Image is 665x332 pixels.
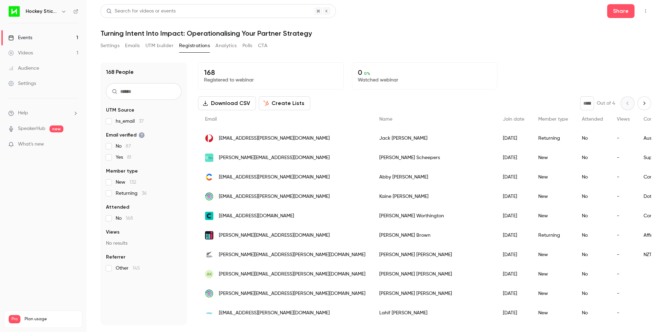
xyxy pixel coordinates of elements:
div: Kaine [PERSON_NAME] [372,187,496,206]
span: What's new [18,141,44,148]
button: Registrations [179,40,210,51]
div: [PERSON_NAME] Scheepers [372,148,496,167]
div: [PERSON_NAME] [PERSON_NAME] [372,264,496,284]
img: celigo.com [205,309,213,317]
span: [EMAIL_ADDRESS][PERSON_NAME][DOMAIN_NAME] [219,193,330,200]
div: No [575,129,610,148]
img: convera.com [205,212,213,220]
a: SpeakerHub [18,125,45,132]
h1: Turning Intent Into Impact: Operationalising Your Partner Strategy [100,29,651,37]
div: - [610,148,637,167]
div: No [575,284,610,303]
div: New [531,245,575,264]
p: Registered to webinar [204,77,338,84]
div: [DATE] [496,206,531,226]
div: - [610,284,637,303]
img: auspost.com.au [205,134,213,142]
span: Returning [116,190,147,197]
div: New [531,167,575,187]
span: 132 [130,180,136,185]
div: [PERSON_NAME] Worthington [372,206,496,226]
div: - [610,245,637,264]
span: Attended [106,204,129,211]
span: [PERSON_NAME][EMAIL_ADDRESS][DOMAIN_NAME] [219,232,330,239]
img: affinda.com [205,231,213,239]
div: [DATE] [496,226,531,245]
span: [PERSON_NAME][EMAIL_ADDRESS][PERSON_NAME][DOMAIN_NAME] [219,290,365,297]
div: - [610,129,637,148]
span: 145 [133,266,140,271]
span: No [116,143,131,150]
div: New [531,303,575,323]
button: CTA [258,40,267,51]
span: Plan usage [25,316,78,322]
div: [DATE] [496,284,531,303]
div: No [575,187,610,206]
span: Yes [116,154,131,161]
span: [EMAIL_ADDRESS][PERSON_NAME][DOMAIN_NAME] [219,309,330,317]
div: Lahif [PERSON_NAME] [372,303,496,323]
h6: Hockey Stick Advisory [26,8,58,15]
div: [DATE] [496,148,531,167]
div: New [531,284,575,303]
div: [DATE] [496,129,531,148]
span: 37 [139,119,144,124]
div: Returning [531,226,575,245]
span: 168 [126,216,133,221]
span: [PERSON_NAME][EMAIL_ADDRESS][PERSON_NAME][DOMAIN_NAME] [219,251,365,259]
div: [DATE] [496,187,531,206]
span: [EMAIL_ADDRESS][PERSON_NAME][DOMAIN_NAME] [219,174,330,181]
div: [DATE] [496,303,531,323]
div: Audience [8,65,39,72]
button: Create Lists [259,96,310,110]
img: Hockey Stick Advisory [9,6,20,17]
span: Pro [9,315,20,323]
button: Analytics [215,40,237,51]
div: [DATE] [496,245,531,264]
span: No [116,215,133,222]
div: No [575,264,610,284]
img: nzte.govt.nz [205,251,213,259]
div: New [531,148,575,167]
div: - [610,167,637,187]
div: No [575,148,610,167]
div: No [575,167,610,187]
span: [PERSON_NAME][EMAIL_ADDRESS][PERSON_NAME][DOMAIN_NAME] [219,271,365,278]
div: Settings [8,80,36,87]
span: 81 [127,155,131,160]
div: [PERSON_NAME] [PERSON_NAME] [372,284,496,303]
span: UTM Source [106,107,134,114]
div: Jack [PERSON_NAME] [372,129,496,148]
button: Emails [125,40,140,51]
span: AK [207,271,212,277]
div: - [610,303,637,323]
span: Member type [538,117,568,122]
div: No [575,245,610,264]
div: New [531,187,575,206]
div: - [610,226,637,245]
span: hs_email [116,118,144,125]
span: Email verified [106,132,145,139]
span: new [50,125,63,132]
div: [PERSON_NAME] Brown [372,226,496,245]
div: New [531,206,575,226]
iframe: Noticeable Trigger [70,141,78,148]
button: Polls [242,40,252,51]
span: 87 [126,144,131,149]
span: Views [106,229,119,236]
p: No results [106,240,181,247]
div: New [531,264,575,284]
span: Help [18,110,28,117]
div: - [610,187,637,206]
span: Name [379,117,392,122]
button: Download CSV [198,96,256,110]
li: help-dropdown-opener [8,110,78,117]
span: [EMAIL_ADDRESS][PERSON_NAME][DOMAIN_NAME] [219,135,330,142]
div: No [575,226,610,245]
div: - [610,206,637,226]
section: facet-groups [106,107,181,272]
span: 36 [142,191,147,196]
span: Referrer [106,254,125,261]
span: Member type [106,168,138,175]
p: Out of 4 [597,100,615,107]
